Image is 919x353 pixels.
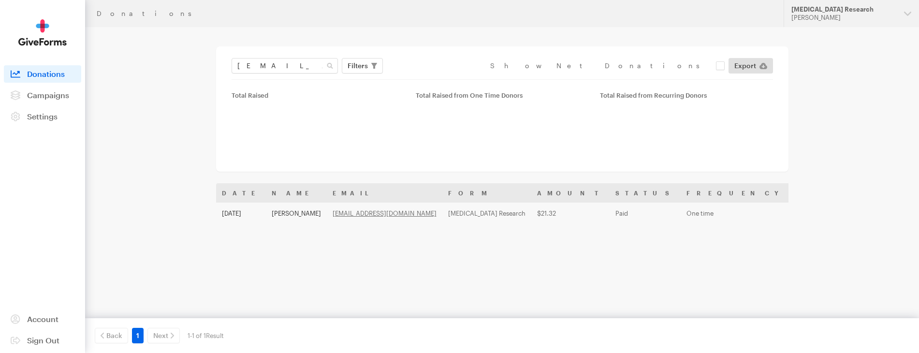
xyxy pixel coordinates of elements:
th: Frequency [681,183,791,203]
a: Donations [4,65,81,83]
span: Campaigns [27,90,69,100]
a: Export [729,58,773,74]
span: Export [734,60,756,72]
td: [DATE] [216,203,266,224]
div: [PERSON_NAME] [791,14,896,22]
img: GiveForms [18,19,67,46]
a: Sign Out [4,332,81,349]
td: [PERSON_NAME] [266,203,327,224]
th: Date [216,183,266,203]
th: Status [610,183,681,203]
div: Total Raised [232,91,404,99]
a: [EMAIL_ADDRESS][DOMAIN_NAME] [333,209,437,217]
td: [MEDICAL_DATA] Research [442,203,531,224]
span: Result [206,332,224,339]
th: Name [266,183,327,203]
a: Account [4,310,81,328]
td: $21.32 [531,203,610,224]
div: Total Raised from One Time Donors [416,91,588,99]
th: Form [442,183,531,203]
button: Filters [342,58,383,74]
span: Filters [348,60,368,72]
span: Account [27,314,58,324]
input: Search Name & Email [232,58,338,74]
td: One time [681,203,791,224]
th: Amount [531,183,610,203]
div: [MEDICAL_DATA] Research [791,5,896,14]
div: Total Raised from Recurring Donors [600,91,773,99]
td: Paid [610,203,681,224]
th: Email [327,183,442,203]
div: 1-1 of 1 [188,328,224,343]
a: Settings [4,108,81,125]
span: Settings [27,112,58,121]
a: Campaigns [4,87,81,104]
span: Sign Out [27,336,59,345]
span: Donations [27,69,65,78]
